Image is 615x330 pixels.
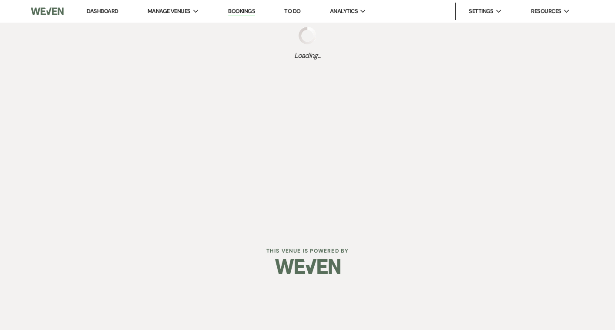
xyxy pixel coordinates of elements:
span: Loading... [294,50,321,61]
a: To Do [284,7,300,15]
span: Resources [531,7,561,16]
a: Dashboard [87,7,118,15]
a: Bookings [228,7,255,16]
img: Weven Logo [275,251,340,282]
span: Analytics [330,7,358,16]
span: Settings [469,7,494,16]
img: Weven Logo [31,2,64,20]
span: Manage Venues [148,7,191,16]
img: loading spinner [299,27,316,44]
